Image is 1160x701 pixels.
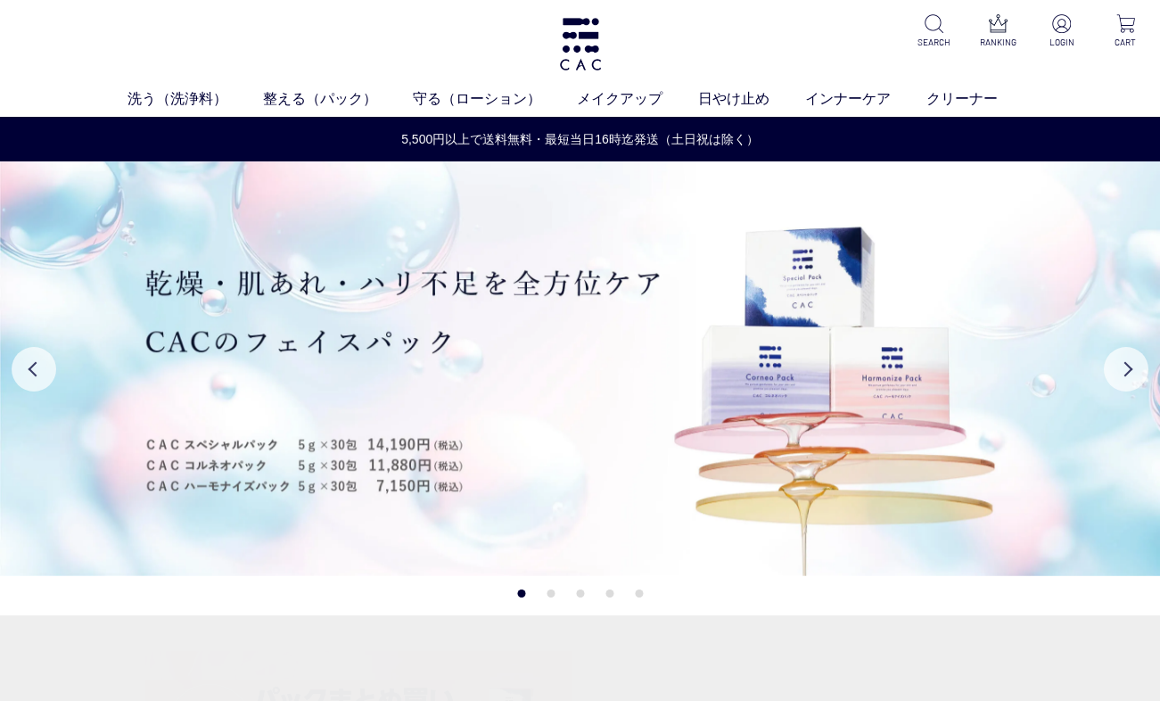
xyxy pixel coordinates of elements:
p: LOGIN [1041,36,1082,49]
a: クリーナー [926,88,1033,110]
a: SEARCH [914,14,955,49]
p: RANKING [977,36,1018,49]
a: 洗う（洗浄料） [128,88,263,110]
a: 日やけ止め [698,88,805,110]
button: 4 of 5 [605,590,613,598]
a: LOGIN [1041,14,1082,49]
p: SEARCH [914,36,955,49]
a: RANKING [977,14,1018,49]
button: Previous [12,347,56,392]
button: 3 of 5 [576,590,584,598]
a: 5,500円以上で送料無料・最短当日16時迄発送（土日祝は除く） [1,130,1159,149]
p: CART [1105,36,1146,49]
img: logo [557,18,604,70]
a: CART [1105,14,1146,49]
a: インナーケア [805,88,926,110]
button: Next [1104,347,1148,392]
button: 1 of 5 [517,590,525,598]
a: メイクアップ [577,88,698,110]
button: 2 of 5 [547,590,555,598]
button: 5 of 5 [635,590,643,598]
a: 整える（パック） [263,88,413,110]
a: 守る（ローション） [413,88,577,110]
